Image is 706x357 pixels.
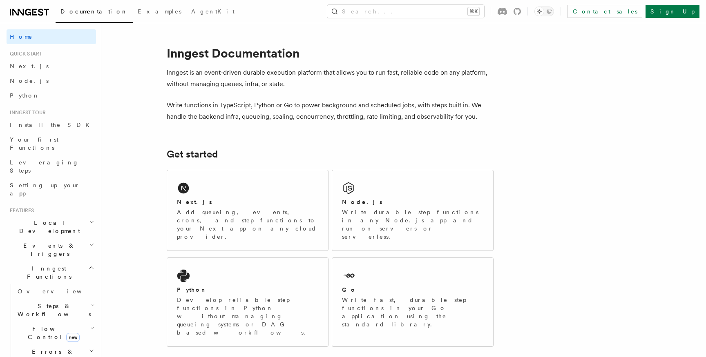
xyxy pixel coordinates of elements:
[7,109,46,116] span: Inngest tour
[167,149,218,160] a: Get started
[177,296,318,337] p: Develop reliable step functions in Python without managing queueing systems or DAG based workflows.
[14,302,91,318] span: Steps & Workflows
[10,159,79,174] span: Leveraging Steps
[167,257,328,347] a: PythonDevelop reliable step functions in Python without managing queueing systems or DAG based wo...
[60,8,128,15] span: Documentation
[10,63,49,69] span: Next.js
[327,5,484,18] button: Search...⌘K
[14,322,96,344] button: Flow Controlnew
[10,33,33,41] span: Home
[7,59,96,73] a: Next.js
[66,333,80,342] span: new
[186,2,239,22] a: AgentKit
[14,325,90,341] span: Flow Control
[7,132,96,155] a: Your first Functions
[138,8,181,15] span: Examples
[7,261,96,284] button: Inngest Functions
[191,8,235,15] span: AgentKit
[7,238,96,261] button: Events & Triggers
[133,2,186,22] a: Examples
[342,286,357,294] h2: Go
[342,296,483,328] p: Write fast, durable step functions in your Go application using the standard library.
[167,67,494,90] p: Inngest is an event-driven durable execution platform that allows you to run fast, reliable code ...
[342,198,382,206] h2: Node.js
[10,122,94,128] span: Install the SDK
[7,219,89,235] span: Local Development
[7,242,89,258] span: Events & Triggers
[177,208,318,241] p: Add queueing, events, crons, and step functions to your Next app on any cloud provider.
[7,178,96,201] a: Setting up your app
[14,299,96,322] button: Steps & Workflows
[10,182,80,197] span: Setting up your app
[7,51,42,57] span: Quick start
[332,170,494,251] a: Node.jsWrite durable step functions in any Node.js app and run on servers or serverless.
[7,264,88,281] span: Inngest Functions
[7,155,96,178] a: Leveraging Steps
[167,100,494,122] p: Write functions in TypeScript, Python or Go to power background and scheduled jobs, with steps bu...
[7,118,96,132] a: Install the SDK
[177,198,212,206] h2: Next.js
[646,5,699,18] a: Sign Up
[468,7,479,16] kbd: ⌘K
[10,78,49,84] span: Node.js
[10,92,40,99] span: Python
[7,29,96,44] a: Home
[177,286,207,294] h2: Python
[167,170,328,251] a: Next.jsAdd queueing, events, crons, and step functions to your Next app on any cloud provider.
[10,136,58,151] span: Your first Functions
[14,284,96,299] a: Overview
[534,7,554,16] button: Toggle dark mode
[342,208,483,241] p: Write durable step functions in any Node.js app and run on servers or serverless.
[567,5,642,18] a: Contact sales
[18,288,102,295] span: Overview
[167,46,494,60] h1: Inngest Documentation
[56,2,133,23] a: Documentation
[7,207,34,214] span: Features
[7,215,96,238] button: Local Development
[332,257,494,347] a: GoWrite fast, durable step functions in your Go application using the standard library.
[7,88,96,103] a: Python
[7,73,96,88] a: Node.js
